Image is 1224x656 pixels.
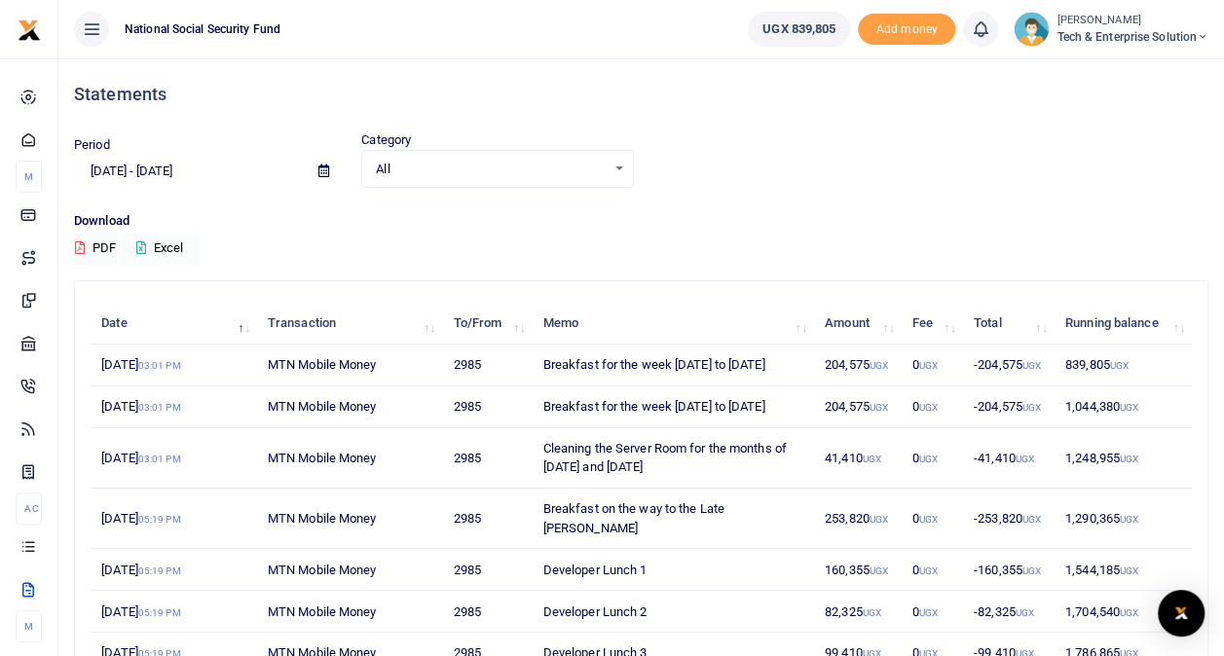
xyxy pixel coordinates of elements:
[442,591,532,633] td: 2985
[91,591,257,633] td: [DATE]
[1016,607,1034,618] small: UGX
[863,454,881,464] small: UGX
[16,492,42,525] li: Ac
[532,489,813,549] td: Breakfast on the way to the Late [PERSON_NAME]
[117,20,288,38] span: National Social Security Fund
[138,402,181,413] small: 03:01 PM
[1055,345,1192,386] td: 839,805
[257,345,443,386] td: MTN Mobile Money
[919,565,938,576] small: UGX
[18,21,41,36] a: logo-small logo-large logo-large
[919,514,938,525] small: UGX
[1055,428,1192,489] td: 1,248,955
[442,549,532,591] td: 2985
[532,303,813,345] th: Memo: activate to sort column ascending
[1055,386,1192,428] td: 1,044,380
[1120,454,1138,464] small: UGX
[442,428,532,489] td: 2985
[376,160,605,179] span: All
[257,489,443,549] td: MTN Mobile Money
[16,161,42,193] li: M
[257,428,443,489] td: MTN Mobile Money
[1158,590,1205,637] div: Open Intercom Messenger
[902,591,963,633] td: 0
[1022,402,1041,413] small: UGX
[762,19,835,39] span: UGX 839,805
[1022,360,1041,371] small: UGX
[858,20,955,35] a: Add money
[902,345,963,386] td: 0
[814,303,902,345] th: Amount: activate to sort column ascending
[361,130,411,150] label: Category
[814,591,902,633] td: 82,325
[74,84,1208,105] h4: Statements
[257,591,443,633] td: MTN Mobile Money
[863,607,881,618] small: UGX
[1055,303,1192,345] th: Running balance: activate to sort column ascending
[814,386,902,428] td: 204,575
[858,14,955,46] span: Add money
[740,12,858,47] li: Wallet ballance
[91,386,257,428] td: [DATE]
[532,428,813,489] td: Cleaning the Server Room for the months of [DATE] and [DATE]
[138,360,181,371] small: 03:01 PM
[532,591,813,633] td: Developer Lunch 2
[902,428,963,489] td: 0
[532,549,813,591] td: Developer Lunch 1
[870,402,888,413] small: UGX
[74,135,110,155] label: Period
[1057,28,1208,46] span: Tech & Enterprise Solution
[1016,454,1034,464] small: UGX
[18,18,41,42] img: logo-small
[963,591,1055,633] td: -82,325
[814,345,902,386] td: 204,575
[74,211,1208,232] p: Download
[963,428,1055,489] td: -41,410
[1110,360,1129,371] small: UGX
[257,386,443,428] td: MTN Mobile Money
[870,360,888,371] small: UGX
[74,155,303,188] input: select period
[902,386,963,428] td: 0
[16,610,42,642] li: M
[257,303,443,345] th: Transaction: activate to sort column ascending
[1120,514,1138,525] small: UGX
[442,303,532,345] th: To/From: activate to sort column ascending
[902,489,963,549] td: 0
[1055,591,1192,633] td: 1,704,540
[74,232,117,265] button: PDF
[1120,565,1138,576] small: UGX
[91,489,257,549] td: [DATE]
[532,386,813,428] td: Breakfast for the week [DATE] to [DATE]
[858,14,955,46] li: Toup your wallet
[442,386,532,428] td: 2985
[532,345,813,386] td: Breakfast for the week [DATE] to [DATE]
[1022,514,1041,525] small: UGX
[442,345,532,386] td: 2985
[1057,13,1208,29] small: [PERSON_NAME]
[138,607,181,618] small: 05:19 PM
[814,489,902,549] td: 253,820
[1120,607,1138,618] small: UGX
[1055,489,1192,549] td: 1,290,365
[138,454,181,464] small: 03:01 PM
[870,565,888,576] small: UGX
[919,607,938,618] small: UGX
[919,360,938,371] small: UGX
[814,428,902,489] td: 41,410
[963,386,1055,428] td: -204,575
[138,514,181,525] small: 05:19 PM
[919,402,938,413] small: UGX
[91,345,257,386] td: [DATE]
[138,565,181,576] small: 05:19 PM
[1014,12,1208,47] a: profile-user [PERSON_NAME] Tech & Enterprise Solution
[963,303,1055,345] th: Total: activate to sort column ascending
[963,345,1055,386] td: -204,575
[902,303,963,345] th: Fee: activate to sort column ascending
[1014,12,1049,47] img: profile-user
[902,549,963,591] td: 0
[1022,565,1041,576] small: UGX
[442,489,532,549] td: 2985
[870,514,888,525] small: UGX
[120,232,200,265] button: Excel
